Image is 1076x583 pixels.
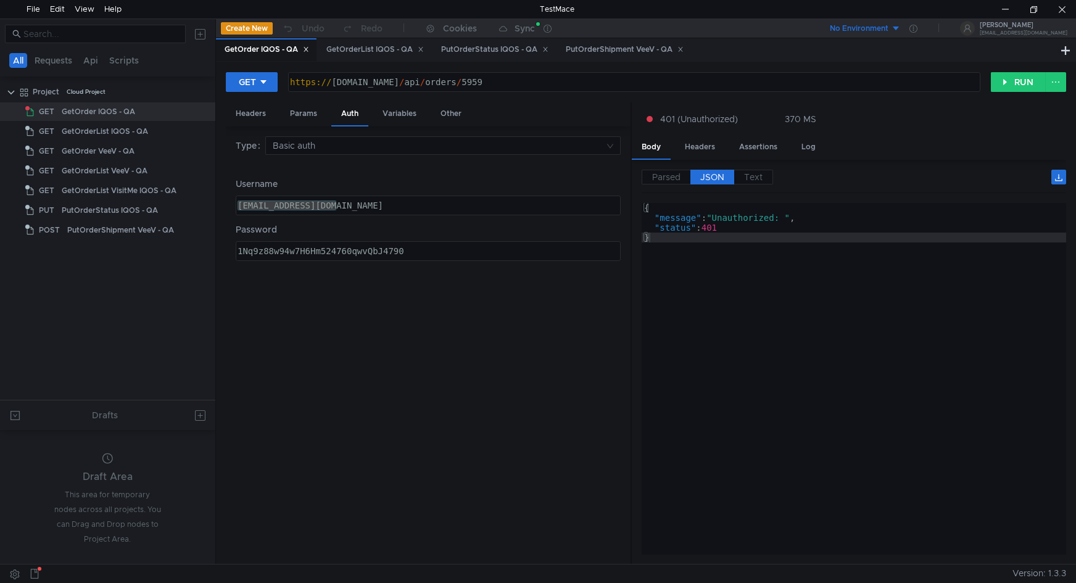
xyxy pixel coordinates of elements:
div: No Environment [830,23,888,35]
div: [EMAIL_ADDRESS][DOMAIN_NAME] [980,31,1067,35]
span: GET [39,122,54,141]
div: Auth [331,102,368,126]
span: GET [39,181,54,200]
span: Version: 1.3.3 [1012,564,1066,582]
div: GetOrder VeeV - QA [62,142,134,160]
span: POST [39,221,60,239]
div: Assertions [729,136,787,159]
span: JSON [700,172,724,183]
div: GET [239,75,256,89]
div: Cookies [443,21,477,36]
div: Params [280,102,327,125]
span: GET [39,142,54,160]
label: Type [236,136,265,155]
button: Undo [273,19,333,38]
div: Cloud Project [67,83,106,101]
div: Headers [226,102,276,125]
div: Body [632,136,671,160]
span: Text [744,172,763,183]
div: Other [431,102,471,125]
div: Redo [361,21,383,36]
div: Drafts [92,408,118,423]
div: PutOrderStatus IQOS - QA [441,43,548,56]
button: Scripts [106,53,143,68]
label: Password [236,223,621,236]
div: GetOrderList VeeV - QA [62,162,147,180]
div: Undo [302,21,325,36]
button: GET [226,72,278,92]
input: Search... [23,27,178,41]
button: Requests [31,53,76,68]
div: GetOrderList IQOS - QA [62,122,148,141]
button: All [9,53,27,68]
button: Create New [221,22,273,35]
button: Api [80,53,102,68]
span: Parsed [652,172,681,183]
div: [PERSON_NAME] [980,22,1067,28]
div: Variables [373,102,426,125]
span: GET [39,102,54,121]
div: GetOrder IQOS - QA [225,43,309,56]
div: 370 MS [785,114,816,125]
span: 401 (Unauthorized) [660,112,738,126]
div: GetOrderList VisitMe IQOS - QA [62,181,176,200]
button: No Environment [815,19,901,38]
div: PutOrderShipment VeeV - QA [566,43,684,56]
span: PUT [39,201,54,220]
div: GetOrderList IQOS - QA [326,43,424,56]
span: GET [39,162,54,180]
div: Headers [675,136,725,159]
label: Username [236,177,621,191]
button: RUN [991,72,1046,92]
button: Redo [333,19,391,38]
div: Sync [515,24,535,33]
div: Project [33,83,59,101]
div: PutOrderShipment VeeV - QA [67,221,174,239]
div: Log [792,136,826,159]
div: PutOrderStatus IQOS - QA [62,201,158,220]
div: GetOrder IQOS - QA [62,102,135,121]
